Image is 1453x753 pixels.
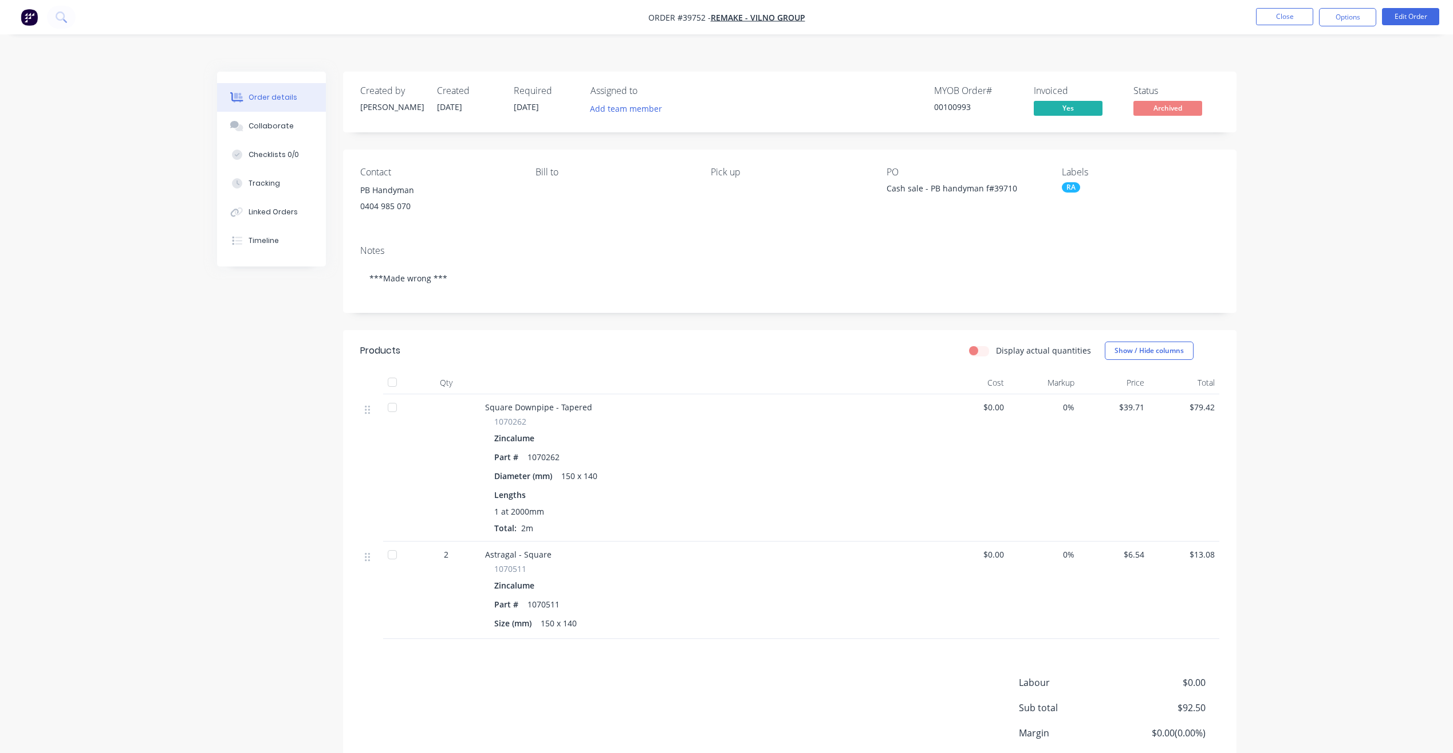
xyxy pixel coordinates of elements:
[1019,676,1121,689] span: Labour
[494,505,544,517] span: 1 at 2000mm
[485,402,592,413] span: Square Downpipe - Tapered
[1153,401,1215,413] span: $79.42
[1120,701,1205,715] span: $92.50
[1062,182,1080,193] div: RA
[523,596,564,613] div: 1070511
[217,226,326,255] button: Timeline
[494,596,523,613] div: Part #
[517,523,538,534] span: 2m
[21,9,38,26] img: Factory
[1009,371,1079,394] div: Markup
[249,121,294,131] div: Collaborate
[1120,676,1205,689] span: $0.00
[1319,8,1376,26] button: Options
[1120,726,1205,740] span: $0.00 ( 0.00 %)
[536,615,581,632] div: 150 x 140
[494,430,539,446] div: Zincalume
[1013,548,1074,560] span: 0%
[217,83,326,112] button: Order details
[514,85,577,96] div: Required
[437,85,500,96] div: Created
[360,245,1219,256] div: Notes
[249,150,299,160] div: Checklists 0/0
[494,615,536,632] div: Size (mm)
[1133,85,1219,96] div: Status
[996,344,1091,356] label: Display actual quantities
[437,101,462,112] span: [DATE]
[939,371,1009,394] div: Cost
[494,489,526,501] span: Lengths
[1153,548,1215,560] span: $13.08
[887,182,1030,198] div: Cash sale - PB handyman f#39710
[584,101,668,116] button: Add team member
[1149,371,1219,394] div: Total
[249,207,298,217] div: Linked Orders
[1019,701,1121,715] span: Sub total
[494,449,523,465] div: Part #
[1019,726,1121,740] span: Margin
[1382,8,1439,25] button: Edit Order
[444,548,448,560] span: 2
[648,12,711,23] span: Order #39752 -
[523,449,564,465] div: 1070262
[590,85,705,96] div: Assigned to
[249,92,297,103] div: Order details
[557,468,602,484] div: 150 x 140
[217,198,326,226] button: Linked Orders
[217,112,326,140] button: Collaborate
[535,167,692,178] div: Bill to
[943,548,1005,560] span: $0.00
[360,198,517,214] div: 0404 985 070
[1133,101,1202,115] span: Archived
[494,415,526,428] span: 1070262
[514,101,539,112] span: [DATE]
[711,167,868,178] div: Pick up
[1013,401,1074,413] span: 0%
[590,101,668,116] button: Add team member
[1084,548,1145,560] span: $6.54
[360,167,517,178] div: Contact
[1105,342,1194,360] button: Show / Hide columns
[934,85,1020,96] div: MYOB Order #
[494,577,539,594] div: Zincalume
[360,85,423,96] div: Created by
[887,167,1044,178] div: PO
[1084,401,1145,413] span: $39.71
[249,236,279,246] div: Timeline
[360,182,517,219] div: PB Handyman0404 985 070
[412,371,481,394] div: Qty
[943,401,1005,413] span: $0.00
[485,549,552,560] span: Astragal - Square
[360,344,400,358] div: Products
[711,12,805,23] a: REMAKE - VILNO GROUP
[494,563,526,575] span: 1070511
[494,523,517,534] span: Total:
[249,178,280,189] div: Tracking
[1062,167,1219,178] div: Labels
[1034,101,1102,115] span: Yes
[1079,371,1149,394] div: Price
[934,101,1020,113] div: 00100993
[217,169,326,198] button: Tracking
[217,140,326,169] button: Checklists 0/0
[360,182,517,198] div: PB Handyman
[1034,85,1120,96] div: Invoiced
[1256,8,1313,25] button: Close
[494,468,557,484] div: Diameter (mm)
[360,101,423,113] div: [PERSON_NAME]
